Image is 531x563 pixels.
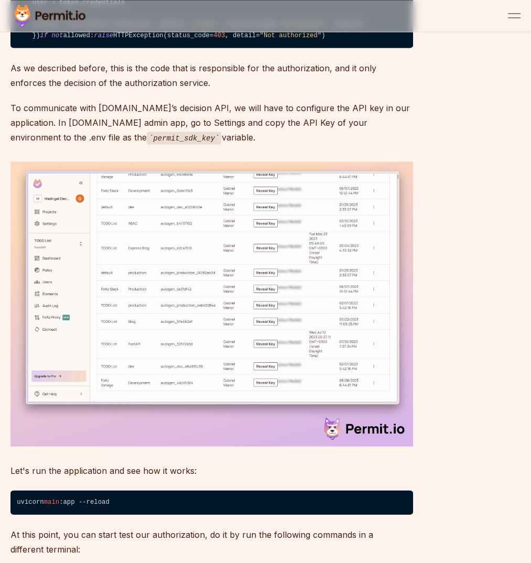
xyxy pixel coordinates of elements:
[94,32,113,39] span: raise
[508,9,521,22] button: open menu
[10,161,413,446] img: SDK Key Config.png
[40,32,48,39] span: if
[213,32,225,39] span: 403
[10,60,413,90] p: As we described before, this is the code that is responsible for the authorization, and it only e...
[51,32,63,39] span: not
[44,498,59,505] span: main
[10,490,413,514] code: uvicorn :app --reload
[259,32,321,39] span: "Not authorized"
[10,100,413,145] p: To communicate with [DOMAIN_NAME]’s decision API, we will have to configure the API key in our ap...
[147,132,221,144] code: permit_sdk_key
[10,527,413,556] p: At this point, you can start test our authorization, do it by run the following commands in a dif...
[10,463,413,478] p: Let's run the application and see how it works:
[10,2,89,29] img: Permit logo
